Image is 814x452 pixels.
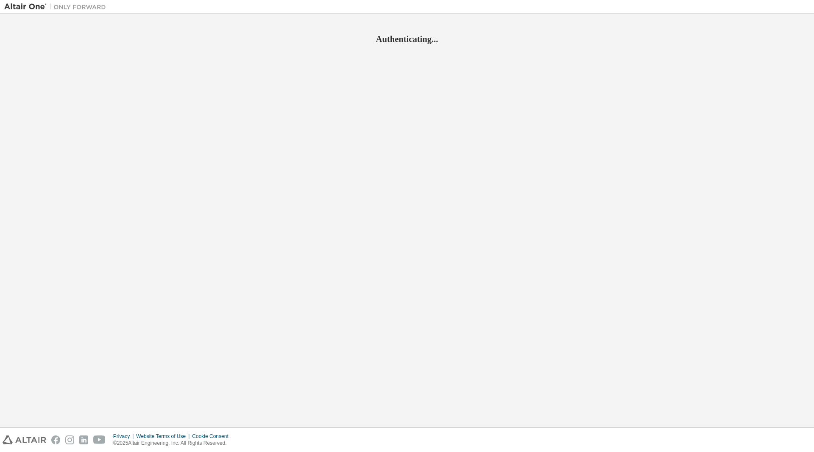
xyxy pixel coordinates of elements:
img: Altair One [4,3,110,11]
p: © 2025 Altair Engineering, Inc. All Rights Reserved. [113,440,234,447]
img: facebook.svg [51,435,60,444]
img: linkedin.svg [79,435,88,444]
img: youtube.svg [93,435,106,444]
img: altair_logo.svg [3,435,46,444]
img: instagram.svg [65,435,74,444]
div: Privacy [113,433,136,440]
div: Website Terms of Use [136,433,192,440]
div: Cookie Consent [192,433,233,440]
h2: Authenticating... [4,34,810,45]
